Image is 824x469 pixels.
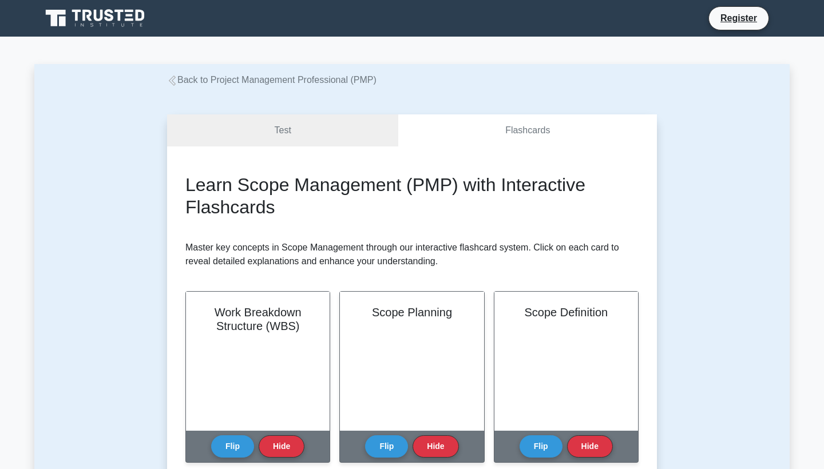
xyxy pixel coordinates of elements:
a: Flashcards [398,114,657,147]
h2: Learn Scope Management (PMP) with Interactive Flashcards [185,174,639,218]
button: Hide [567,435,613,458]
a: Test [167,114,398,147]
h2: Work Breakdown Structure (WBS) [200,305,316,333]
button: Hide [413,435,458,458]
button: Flip [211,435,254,458]
h2: Scope Planning [354,305,470,319]
button: Flip [520,435,562,458]
button: Hide [259,435,304,458]
h2: Scope Definition [508,305,624,319]
p: Master key concepts in Scope Management through our interactive flashcard system. Click on each c... [185,241,639,268]
a: Register [714,11,764,25]
button: Flip [365,435,408,458]
a: Back to Project Management Professional (PMP) [167,75,377,85]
